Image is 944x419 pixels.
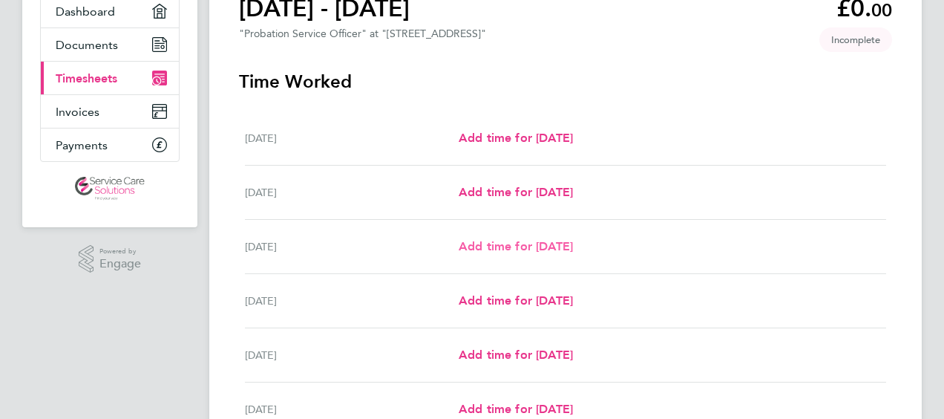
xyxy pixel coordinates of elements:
[245,292,459,310] div: [DATE]
[245,400,459,418] div: [DATE]
[56,71,117,85] span: Timesheets
[245,238,459,256] div: [DATE]
[41,62,179,94] a: Timesheets
[459,238,573,256] a: Add time for [DATE]
[41,95,179,128] a: Invoices
[41,28,179,61] a: Documents
[56,105,99,119] span: Invoices
[459,293,573,308] span: Add time for [DATE]
[75,177,145,201] img: servicecare-logo-retina.png
[99,245,141,258] span: Powered by
[245,346,459,364] div: [DATE]
[459,346,573,364] a: Add time for [DATE]
[459,402,573,416] span: Add time for [DATE]
[459,348,573,362] span: Add time for [DATE]
[245,183,459,201] div: [DATE]
[459,239,573,253] span: Add time for [DATE]
[56,138,108,152] span: Payments
[459,400,573,418] a: Add time for [DATE]
[41,129,179,161] a: Payments
[245,129,459,147] div: [DATE]
[40,177,180,201] a: Go to home page
[459,129,573,147] a: Add time for [DATE]
[99,258,141,270] span: Engage
[239,70,892,94] h3: Time Worked
[459,183,573,201] a: Add time for [DATE]
[459,131,573,145] span: Add time for [DATE]
[79,245,142,273] a: Powered byEngage
[239,27,486,40] div: "Probation Service Officer" at "[STREET_ADDRESS]"
[56,4,115,19] span: Dashboard
[459,185,573,199] span: Add time for [DATE]
[819,27,892,52] span: This timesheet is Incomplete.
[459,292,573,310] a: Add time for [DATE]
[56,38,118,52] span: Documents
